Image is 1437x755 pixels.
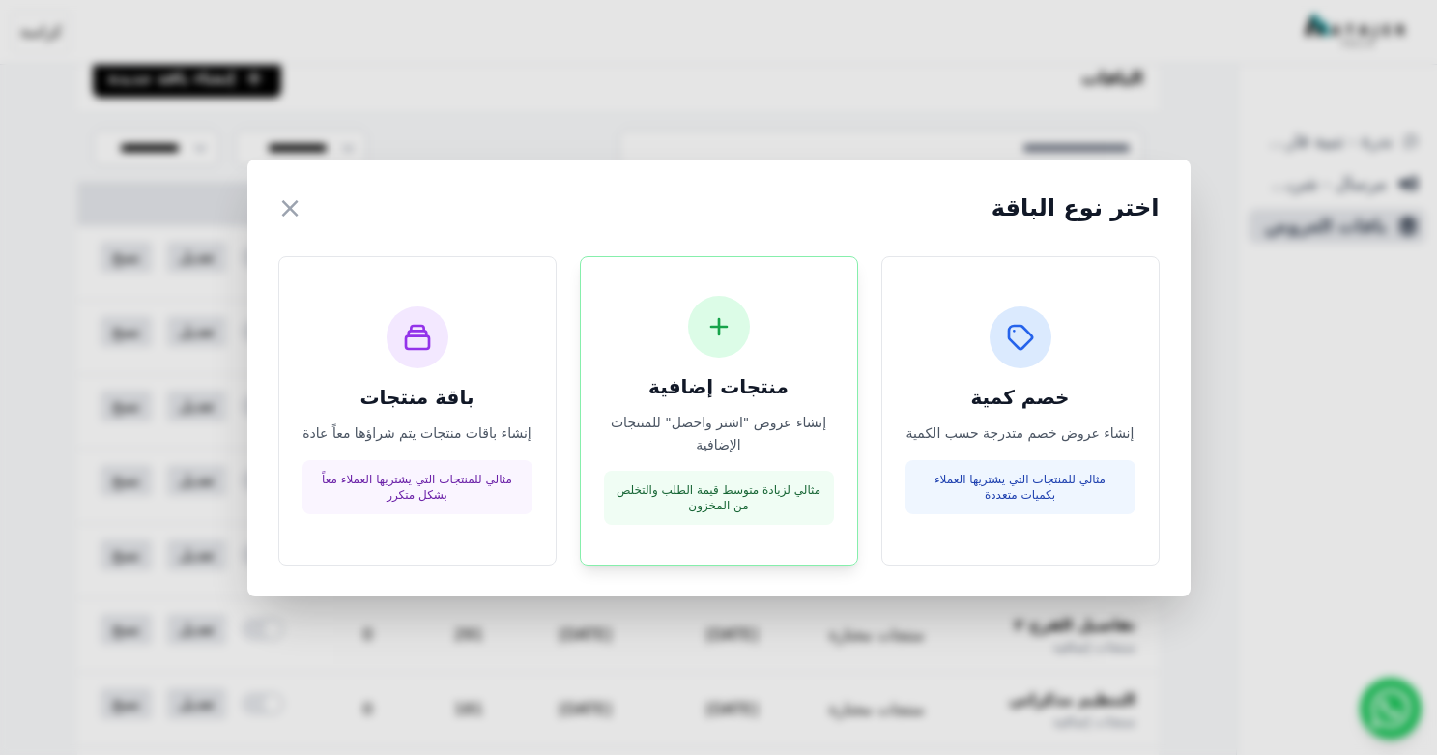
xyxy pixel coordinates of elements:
p: إنشاء باقات منتجات يتم شراؤها معاً عادة [302,422,532,445]
p: مثالي للمنتجات التي يشتريها العملاء بكميات متعددة [917,472,1124,503]
button: × [278,190,302,225]
h3: منتجات إضافية [604,373,834,400]
p: إنشاء عروض "اشتر واحصل" للمنتجات الإضافية [604,412,834,456]
p: مثالي للمنتجات التي يشتريها العملاء معاً بشكل متكرر [314,472,521,503]
h2: اختر نوع الباقة [992,192,1160,223]
p: مثالي لزيادة متوسط قيمة الطلب والتخلص من المخزون [616,482,822,513]
h3: باقة منتجات [302,384,532,411]
p: إنشاء عروض خصم متدرجة حسب الكمية [905,422,1135,445]
h3: خصم كمية [905,384,1135,411]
